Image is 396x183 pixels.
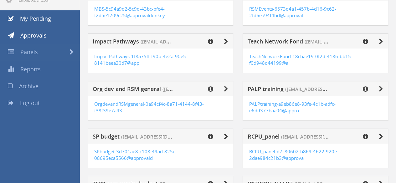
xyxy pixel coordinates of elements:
[20,32,47,39] span: Approvals
[305,38,386,45] span: ([EMAIL_ADDRESS][DOMAIN_NAME])
[94,6,165,18] a: MBS-5c94a9d2-5c9d-43bc-bfe4-f2d5e1709c25@approvaldonkey
[285,85,367,93] span: ([EMAIL_ADDRESS][DOMAIN_NAME])
[249,148,338,161] a: RCPU_panel-d7c80602-b869-4622-920e-2dae984c21b3@approva
[93,133,120,140] span: SP budget
[94,148,177,161] a: SPbudget-3d701ae8-c108-49ad-825e-08695eca5566@approvald
[20,48,38,56] span: Panels
[20,15,51,22] span: My Pending
[249,53,352,66] a: TeachNetworkFond-18cbae19-0f2d-4186-bb15-f0d948d44199@a
[94,101,204,114] a: OrgdevandRSMgeneral-0a94cf4c-8a71-4144-8f43-f38f39e7a43
[249,101,336,114] a: PALPtraining-a9eb86e8-93fe-4c1b-adfc-e6dd377baa04@appro
[162,85,244,93] span: ([EMAIL_ADDRESS][DOMAIN_NAME])
[121,133,203,140] span: ([EMAIL_ADDRESS][DOMAIN_NAME])
[281,133,363,140] span: ([EMAIL_ADDRESS][DOMAIN_NAME])
[19,82,39,90] span: Archive
[141,38,222,45] span: ([EMAIL_ADDRESS][DOMAIN_NAME])
[20,99,40,107] span: Log out
[20,65,41,73] span: Reports
[249,6,336,18] a: RSMEvents-6573d4a1-457b-4d16-9c62-2fd6ea94f4bd@approval
[248,85,284,93] span: PALP training
[93,85,161,93] span: Org dev and RSM general
[94,53,188,66] a: ImpactPathways-1f8a75ff-f90b-4e2a-90e5-8141beea30d7@app
[93,38,139,45] span: Impact Pathways
[248,38,303,45] span: Teach Network Fond
[248,133,280,140] span: RCPU_panel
